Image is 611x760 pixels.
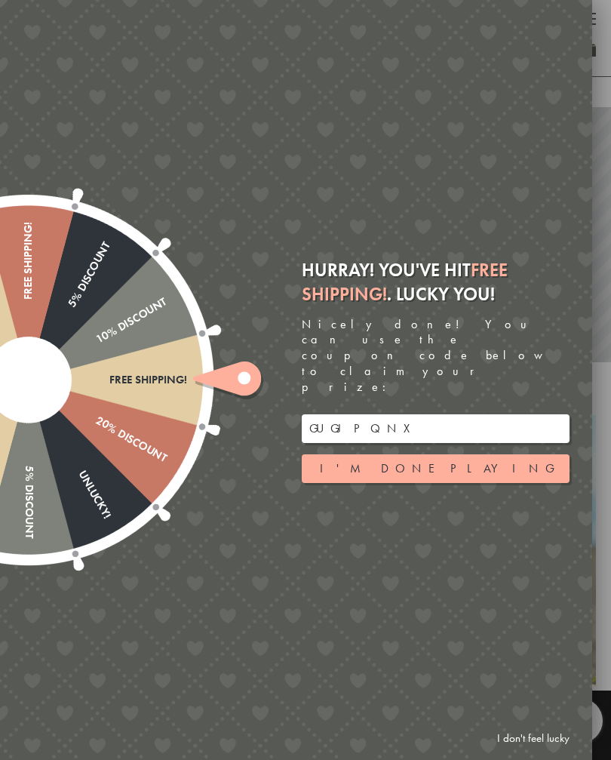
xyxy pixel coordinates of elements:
[23,377,113,520] div: Unlucky!
[302,414,570,443] input: Your email
[302,258,570,305] div: Hurray! You've hit . Lucky you!
[25,295,168,386] div: 10% Discount
[302,454,570,483] button: I'm done playing
[302,258,508,305] em: Free shipping!
[302,317,570,395] div: Nicely done! You can use the coupon code below to claim your prize:
[22,222,35,380] div: Free shipping!
[29,374,187,386] div: Free shipping!
[23,239,113,383] div: 5% Discount
[490,725,577,752] a: I don't feel lucky
[25,374,168,465] div: 20% Discount
[22,380,35,539] div: 5% Discount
